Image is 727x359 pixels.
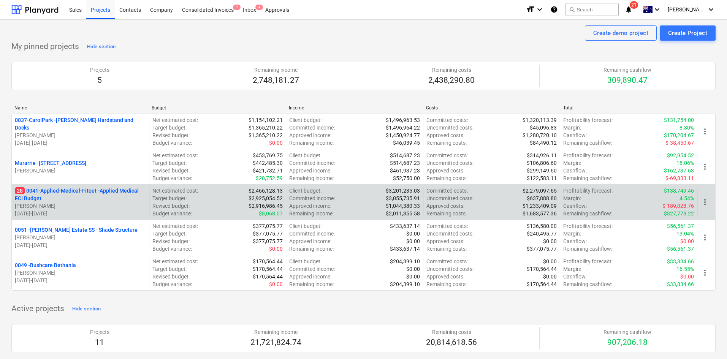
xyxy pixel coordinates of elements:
p: $20,752.59 [256,174,283,182]
div: Budget [152,105,283,111]
p: $56,561.37 [667,245,694,253]
p: $3,201,235.03 [386,187,420,195]
p: Revised budget : [152,131,190,139]
p: Margin : [563,230,581,237]
p: Target budget : [152,159,187,167]
p: Target budget : [152,195,187,202]
p: Client budget : [289,152,322,159]
p: $453,769.75 [253,152,283,159]
p: Active projects [11,304,64,314]
p: Remaining cashflow [603,328,651,336]
p: Net estimated cost : [152,152,198,159]
p: Net estimated cost : [152,116,198,124]
div: Income [289,105,420,111]
p: Approved costs : [426,167,464,174]
p: Remaining costs [428,66,475,74]
p: $8,068.07 [259,210,283,217]
i: format_size [526,5,535,14]
p: Client budget : [289,258,322,265]
p: Remaining income : [289,210,334,217]
p: Budget variance : [152,139,192,147]
p: 16.55% [676,265,694,273]
p: Profitability forecast : [563,187,613,195]
p: 2,748,181.27 [253,75,299,86]
p: Client budget : [289,116,322,124]
p: $138,749.46 [664,187,694,195]
p: $0.00 [543,273,557,280]
div: 0051 -[PERSON_NAME] Estate SS - Shade Structure[PERSON_NAME][DATE]-[DATE] [15,226,146,249]
p: Client budget : [289,187,322,195]
p: $314,926.11 [527,152,557,159]
p: Remaining costs [426,328,477,336]
p: Target budget : [152,265,187,273]
div: Hide section [72,305,101,313]
div: Name [14,105,146,111]
p: 2,438,290.80 [428,75,475,86]
p: [DATE] - [DATE] [15,139,146,147]
p: $170,564.44 [253,273,283,280]
i: keyboard_arrow_down [535,5,544,14]
p: Cashflow : [563,237,587,245]
p: 21,721,824.74 [250,337,301,348]
p: $1,365,210.22 [249,124,283,131]
p: Remaining income : [289,280,334,288]
p: Murarrie - [STREET_ADDRESS] [15,159,86,167]
button: Create demo project [585,25,657,41]
p: Margin : [563,124,581,131]
p: Margin : [563,195,581,202]
span: more_vert [700,162,710,171]
p: $2,466,128.13 [249,187,283,195]
p: $461,937.23 [390,167,420,174]
p: Remaining cashflow : [563,280,612,288]
p: $0.00 [269,139,283,147]
p: Committed income : [289,265,335,273]
p: Revised budget : [152,202,190,210]
p: 18.06% [676,159,694,167]
div: 280041-Applied-Medical-Fitout -Applied Medical ECI Budget[PERSON_NAME][DATE]-[DATE] [15,187,146,217]
p: $0.00 [269,245,283,253]
span: more_vert [700,127,710,136]
p: $170,204.67 [664,131,694,139]
p: $377,075.77 [253,222,283,230]
p: [PERSON_NAME] [15,131,146,139]
p: $1,233,409.09 [523,202,557,210]
p: $-69,833.11 [665,174,694,182]
p: Uncommitted costs : [426,195,474,202]
p: Committed income : [289,124,335,131]
button: Create Project [660,25,716,41]
p: $327,778.22 [664,210,694,217]
p: 309,890.47 [603,75,651,86]
span: 4 [255,5,263,10]
p: Cashflow : [563,131,587,139]
p: $52,750.00 [393,174,420,182]
span: 28 [15,187,25,194]
p: [PERSON_NAME] [15,234,146,241]
p: Revised budget : [152,167,190,174]
p: Committed income : [289,195,335,202]
p: $56,561.37 [667,222,694,230]
p: $45,096.83 [530,124,557,131]
p: $204,399.10 [390,258,420,265]
p: 8.80% [679,124,694,131]
span: 21 [630,1,638,9]
p: $136,580.00 [527,222,557,230]
p: Remaining income [250,328,301,336]
p: 0051 - [PERSON_NAME] Estate SS - Shade Structure [15,226,138,234]
p: $-38,450.67 [665,139,694,147]
p: Approved income : [289,131,331,139]
p: [PERSON_NAME] [15,269,146,277]
p: Approved income : [289,237,331,245]
p: Remaining costs : [426,174,467,182]
div: Create Project [668,28,707,38]
p: $0.00 [406,265,420,273]
p: Budget variance : [152,174,192,182]
p: $377,075.77 [253,230,283,237]
p: $2,279,097.65 [523,187,557,195]
p: Remaining costs : [426,245,467,253]
p: Revised budget : [152,273,190,280]
p: $1,280,720.10 [523,131,557,139]
span: more_vert [700,268,710,277]
div: 0037-CarolPark -[PERSON_NAME] Hardstand and Docks[PERSON_NAME][DATE]-[DATE] [15,116,146,147]
p: $2,011,355.58 [386,210,420,217]
p: Cashflow : [563,273,587,280]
